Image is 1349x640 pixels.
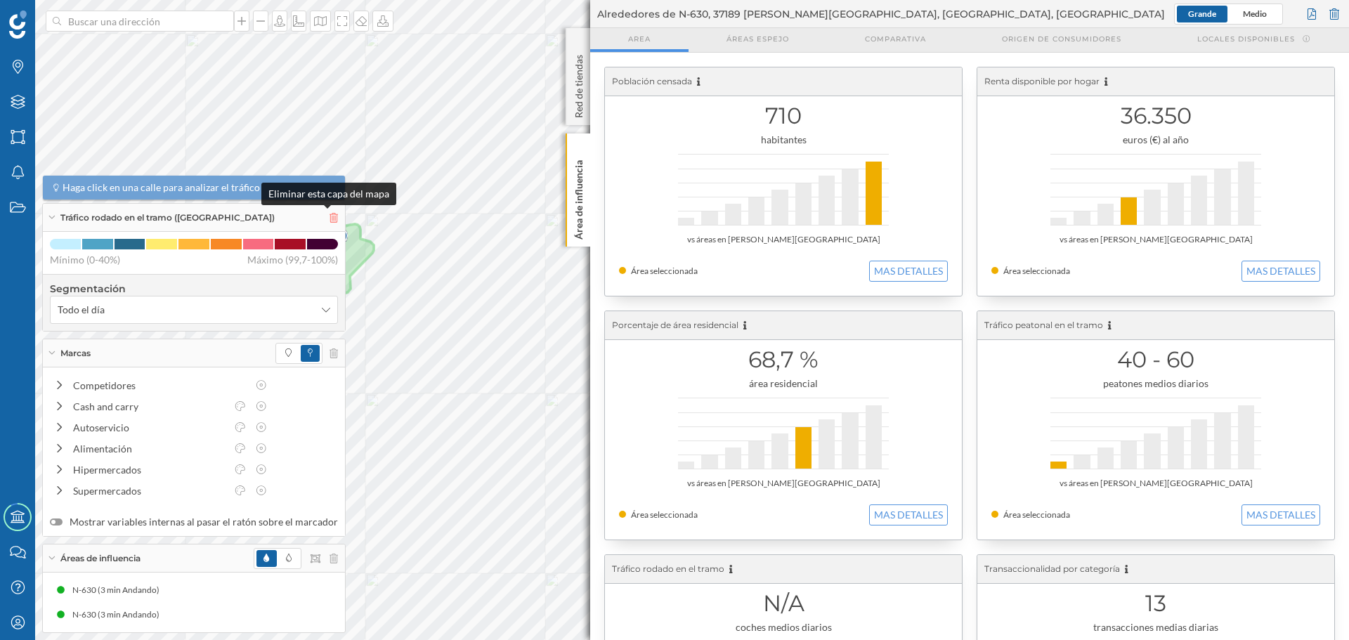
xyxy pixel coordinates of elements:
div: Cash and carry [73,399,226,414]
div: vs áreas en [PERSON_NAME][GEOGRAPHIC_DATA] [619,233,948,247]
span: Áreas espejo [726,34,789,44]
div: N-630 (3 min Andando) [72,608,167,622]
div: Población censada [605,67,962,96]
span: Haga click en una calle para analizar el tráfico [63,181,260,195]
div: Alimentación [73,441,226,456]
h1: N/A [619,590,948,617]
h1: 36.350 [991,103,1320,129]
span: Comparativa [865,34,926,44]
div: Tráfico peatonal en el tramo [977,311,1334,340]
label: Mostrar variables internas al pasar el ratón sobre el marcador [50,515,338,529]
button: MAS DETALLES [1242,261,1320,282]
h1: 68,7 % [619,346,948,373]
div: N-630 (3 min Andando) [72,583,167,597]
h1: 40 - 60 [991,346,1320,373]
div: Renta disponible por hogar [977,67,1334,96]
span: Área seleccionada [1003,266,1070,276]
p: Red de tiendas [572,49,586,118]
div: Transaccionalidad por categoría [977,555,1334,584]
span: Alrededores de N-630, 37189 [PERSON_NAME][GEOGRAPHIC_DATA], [GEOGRAPHIC_DATA], [GEOGRAPHIC_DATA] [597,7,1165,21]
span: Tráfico rodado en el tramo ([GEOGRAPHIC_DATA]) [60,211,275,224]
button: MAS DETALLES [869,504,948,525]
span: Origen de consumidores [1002,34,1121,44]
div: Autoservicio [73,420,226,435]
button: MAS DETALLES [1242,504,1320,525]
div: vs áreas en [PERSON_NAME][GEOGRAPHIC_DATA] [991,233,1320,247]
div: Competidores [73,378,247,393]
span: Soporte [28,10,78,22]
button: MAS DETALLES [869,261,948,282]
span: Todo el día [58,303,105,317]
span: Locales disponibles [1197,34,1295,44]
span: Área seleccionada [631,266,698,276]
span: Grande [1188,8,1216,19]
div: peatones medios diarios [991,377,1320,391]
h1: 13 [991,590,1320,617]
div: Tráfico rodado en el tramo [605,555,962,584]
div: vs áreas en [PERSON_NAME][GEOGRAPHIC_DATA] [619,476,948,490]
span: Áreas de influencia [60,552,141,565]
div: Supermercados [73,483,226,498]
img: Geoblink Logo [9,11,27,39]
span: Mínimo (0-40%) [50,253,120,267]
div: transacciones medias diarias [991,620,1320,634]
h1: 710 [619,103,948,129]
div: Hipermercados [73,462,226,477]
h4: Segmentación [50,282,338,296]
span: Área seleccionada [1003,509,1070,520]
div: área residencial [619,377,948,391]
span: Máximo (99,7-100%) [247,253,338,267]
span: Area [628,34,651,44]
p: Área de influencia [572,155,586,240]
div: coches medios diarios [619,620,948,634]
span: Marcas [60,347,91,360]
div: Porcentaje de área residencial [605,311,962,340]
span: Medio [1243,8,1267,19]
span: Área seleccionada [631,509,698,520]
div: habitantes [619,133,948,147]
div: vs áreas en [PERSON_NAME][GEOGRAPHIC_DATA] [991,476,1320,490]
div: euros (€) al año [991,133,1320,147]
